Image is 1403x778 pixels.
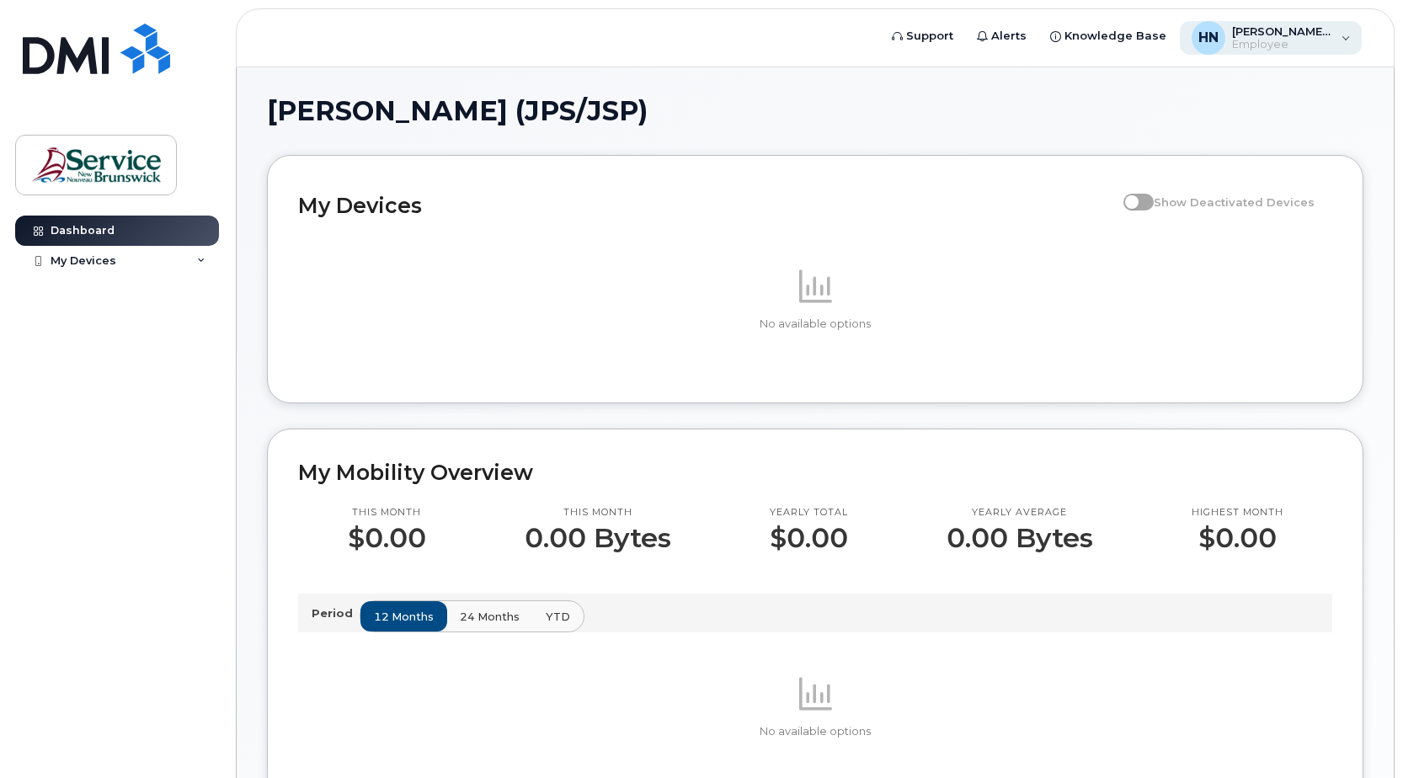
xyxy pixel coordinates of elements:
h2: My Devices [298,193,1115,218]
p: Yearly total [770,506,848,520]
p: No available options [298,317,1332,332]
p: 0.00 Bytes [947,523,1093,553]
p: This month [348,506,426,520]
p: Period [312,605,360,621]
span: YTD [546,609,570,625]
p: Highest month [1192,506,1283,520]
p: Yearly average [947,506,1093,520]
p: This month [525,506,671,520]
span: [PERSON_NAME] (JPS/JSP) [267,99,648,124]
input: Show Deactivated Devices [1123,186,1137,200]
p: No available options [298,724,1332,739]
h2: My Mobility Overview [298,460,1332,485]
span: 24 months [460,609,520,625]
p: $0.00 [770,523,848,553]
p: $0.00 [1192,523,1283,553]
p: $0.00 [348,523,426,553]
p: 0.00 Bytes [525,523,671,553]
span: Show Deactivated Devices [1154,195,1315,209]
